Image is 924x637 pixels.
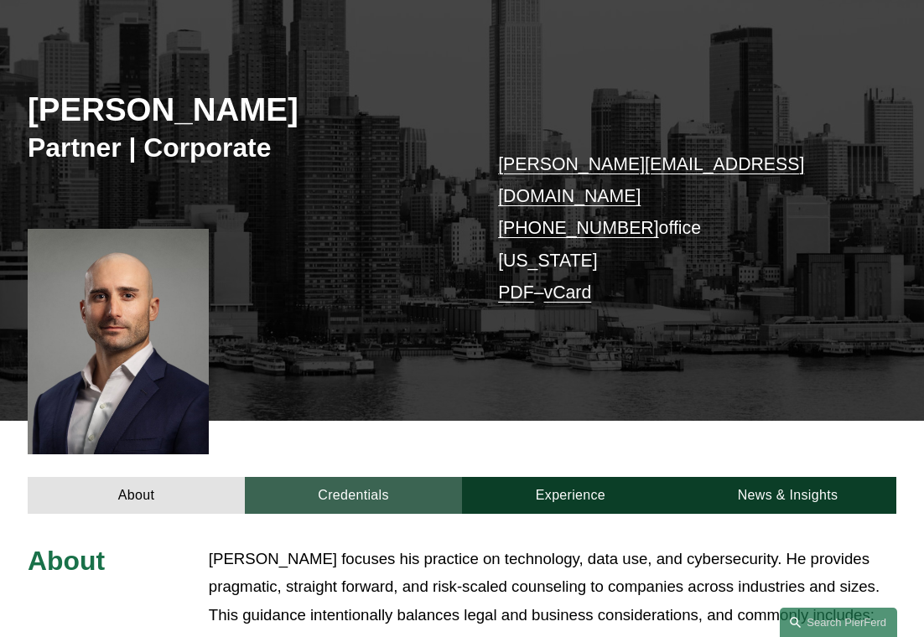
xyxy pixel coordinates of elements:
[245,477,462,515] a: Credentials
[498,154,804,206] a: [PERSON_NAME][EMAIL_ADDRESS][DOMAIN_NAME]
[498,218,658,238] a: [PHONE_NUMBER]
[209,545,896,629] p: [PERSON_NAME] focuses his practice on technology, data use, and cybersecurity. He provides pragma...
[28,477,245,515] a: About
[780,608,897,637] a: Search this site
[28,546,105,576] span: About
[498,282,534,303] a: PDF
[462,477,679,515] a: Experience
[28,91,462,130] h2: [PERSON_NAME]
[498,148,860,309] p: office [US_STATE] –
[679,477,896,515] a: News & Insights
[28,132,462,164] h3: Partner | Corporate
[544,282,592,303] a: vCard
